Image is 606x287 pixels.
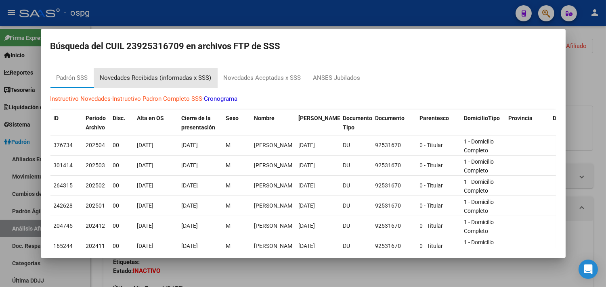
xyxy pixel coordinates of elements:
datatable-header-cell: ID [50,110,83,136]
span: [DATE] [182,202,198,209]
span: 242628 [54,202,73,209]
div: DU [343,241,369,251]
span: 202412 [86,223,105,229]
span: 1 - Domicilio Completo [464,199,494,214]
datatable-header-cell: Provincia [505,110,550,136]
span: 1 - Domicilio Completo [464,138,494,154]
datatable-header-cell: Nombre [251,110,296,136]
span: 1 - Domicilio Completo [464,239,494,255]
span: M [226,162,231,168]
div: Padrón SSS [57,73,88,83]
span: 0 - Titular [420,142,443,148]
span: M [226,243,231,249]
datatable-header-cell: Alta en OS [134,110,178,136]
span: FONTES HEBER [254,142,298,148]
div: 00 [113,141,131,150]
a: Cronograma [204,95,238,102]
datatable-header-cell: Fecha Nac. [296,110,340,136]
div: 92531670 [375,241,413,251]
div: 00 [113,201,131,210]
span: FONTES HEBER [254,223,298,229]
span: Disc. [113,115,126,121]
span: Cierre de la presentación [182,115,216,131]
span: DomicilioTipo [464,115,500,121]
span: [DATE] [137,162,154,168]
span: 202503 [86,162,105,168]
span: 0 - Titular [420,202,443,209]
span: Sexo [226,115,239,121]
span: Departamento [553,115,590,121]
span: FONTES HEBER [254,162,298,168]
span: Nombre [254,115,275,121]
span: [DATE] [182,223,198,229]
span: [DATE] [182,243,198,249]
span: Documento Tipo [343,115,373,131]
span: [DATE] [299,202,315,209]
span: 264315 [54,182,73,189]
span: M [226,202,231,209]
span: Alta en OS [137,115,164,121]
div: Open Intercom Messenger [579,260,598,279]
span: 1 - Domicilio Completo [464,158,494,174]
div: Novedades Recibidas (informadas x SSS) [100,73,212,83]
span: [DATE] [299,223,315,229]
span: Parentesco [420,115,449,121]
span: [DATE] [137,182,154,189]
span: 202411 [86,243,105,249]
datatable-header-cell: Período Archivo [83,110,110,136]
span: [DATE] [299,142,315,148]
span: M [226,142,231,148]
span: 165244 [54,243,73,249]
span: FONTES HEBER [254,202,298,209]
h2: Búsqueda del CUIL 23925316709 en archivos FTP de SSS [50,39,556,54]
div: DU [343,161,369,170]
div: 00 [113,221,131,231]
div: 92531670 [375,141,413,150]
span: [DATE] [299,243,315,249]
span: Provincia [509,115,533,121]
span: [DATE] [182,142,198,148]
datatable-header-cell: DomicilioTipo [461,110,505,136]
div: Novedades Aceptadas x SSS [224,73,301,83]
span: 376734 [54,142,73,148]
div: 92531670 [375,221,413,231]
span: [DATE] [137,202,154,209]
span: ID [54,115,59,121]
span: M [226,223,231,229]
span: [PERSON_NAME]. [299,115,344,121]
span: Documento [375,115,405,121]
span: FONTES HEBER [254,243,298,249]
datatable-header-cell: Departamento [550,110,594,136]
datatable-header-cell: Documento Tipo [340,110,372,136]
div: 92531670 [375,181,413,190]
span: 0 - Titular [420,223,443,229]
div: ANSES Jubilados [313,73,361,83]
span: [DATE] [137,142,154,148]
datatable-header-cell: Parentesco [417,110,461,136]
span: [DATE] [182,182,198,189]
span: Período Archivo [86,115,106,131]
div: 00 [113,241,131,251]
datatable-header-cell: Disc. [110,110,134,136]
div: DU [343,141,369,150]
span: 301414 [54,162,73,168]
datatable-header-cell: Sexo [223,110,251,136]
div: DU [343,221,369,231]
span: 204745 [54,223,73,229]
div: 00 [113,181,131,190]
div: DU [343,181,369,190]
span: M [226,182,231,189]
span: 0 - Titular [420,162,443,168]
span: 0 - Titular [420,243,443,249]
datatable-header-cell: Cierre de la presentación [178,110,223,136]
span: FONTES HEBER [254,182,298,189]
span: [DATE] [299,162,315,168]
div: 92531670 [375,201,413,210]
span: [DATE] [137,243,154,249]
datatable-header-cell: Documento [372,110,417,136]
span: 202501 [86,202,105,209]
div: DU [343,201,369,210]
span: 202504 [86,142,105,148]
p: - - [50,94,556,104]
div: 00 [113,161,131,170]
